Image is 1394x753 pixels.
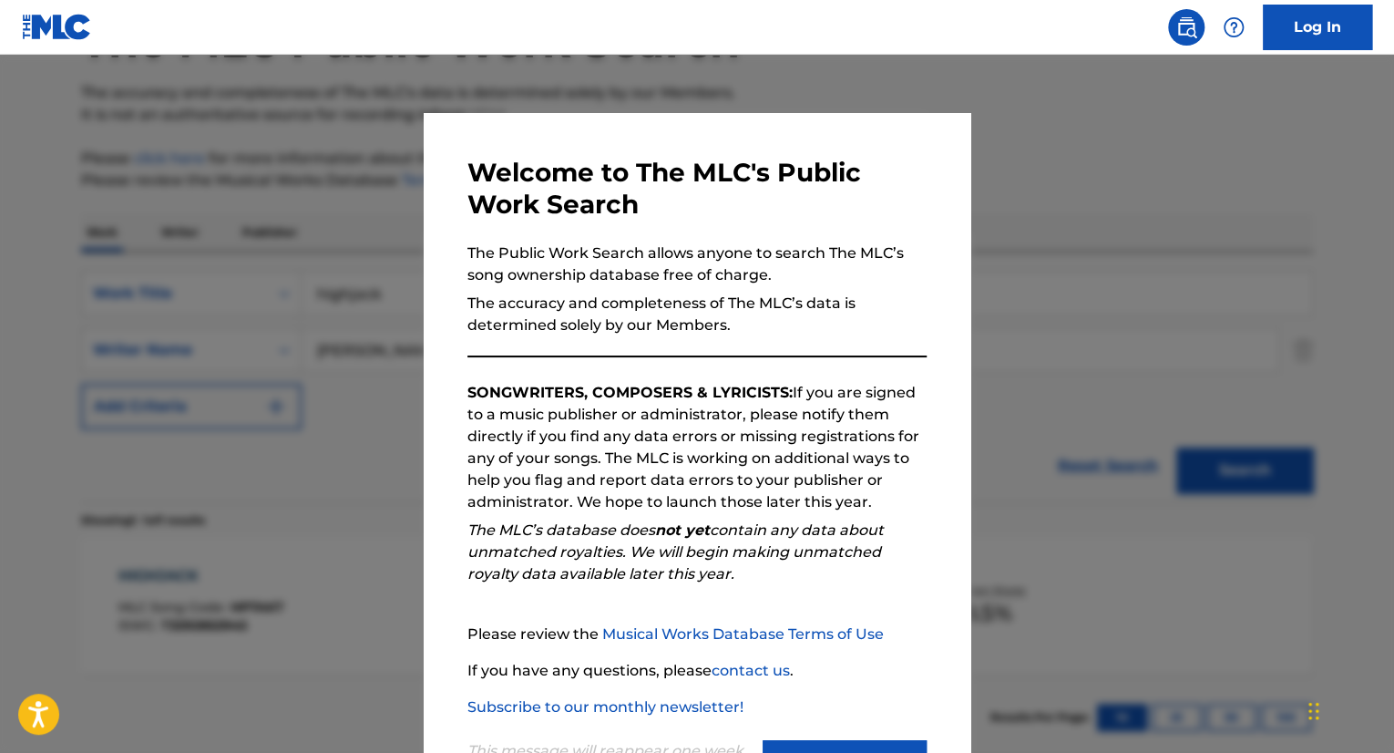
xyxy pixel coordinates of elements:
[467,521,884,583] em: The MLC’s database does contain any data about unmatched royalties. We will begin making unmatche...
[22,14,92,40] img: MLC Logo
[712,662,790,679] a: contact us
[467,698,743,716] a: Subscribe to our monthly newsletter!
[467,384,793,401] strong: SONGWRITERS, COMPOSERS & LYRICISTS:
[467,293,927,336] p: The accuracy and completeness of The MLC’s data is determined solely by our Members.
[467,660,927,682] p: If you have any questions, please .
[1175,16,1197,38] img: search
[1215,9,1252,46] div: Help
[1303,665,1394,753] iframe: Chat Widget
[1223,16,1245,38] img: help
[602,625,884,643] a: Musical Works Database Terms of Use
[1308,684,1319,738] div: Drag
[467,624,927,645] p: Please review the
[467,242,927,286] p: The Public Work Search allows anyone to search The MLC’s song ownership database free of charge.
[1168,9,1204,46] a: Public Search
[1263,5,1372,50] a: Log In
[655,521,710,539] strong: not yet
[467,157,927,221] h3: Welcome to The MLC's Public Work Search
[467,382,927,513] p: If you are signed to a music publisher or administrator, please notify them directly if you find ...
